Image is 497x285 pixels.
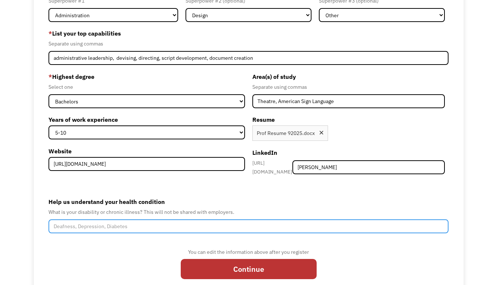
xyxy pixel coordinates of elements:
div: Select one [48,83,245,91]
label: List your top capabilities [48,28,449,39]
div: Prof Resume 92025.docx [257,129,315,138]
input: Deafness, Depression, Diabetes [48,219,449,233]
div: Separate using commas [252,83,445,91]
input: Videography, photography, accounting [48,51,449,65]
div: Separate using commas [48,39,449,48]
input: Continue [181,259,317,279]
div: [URL][DOMAIN_NAME] [252,158,293,176]
label: Help us understand your health condition [48,196,449,208]
label: Highest degree [48,71,245,83]
label: Website [48,145,245,157]
label: Resume [252,114,445,125]
input: Anthropology, Education [252,94,445,108]
label: Area(s) of study [252,71,445,83]
label: LinkedIn [252,147,445,158]
label: Years of work experience [48,114,245,125]
input: www.myportfolio.com [48,157,245,171]
div: You can edit the information above after you register [181,248,317,256]
div: Remove file [318,130,324,138]
div: What is your disability or chronic illness? This will not be shared with employers. [48,208,449,216]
